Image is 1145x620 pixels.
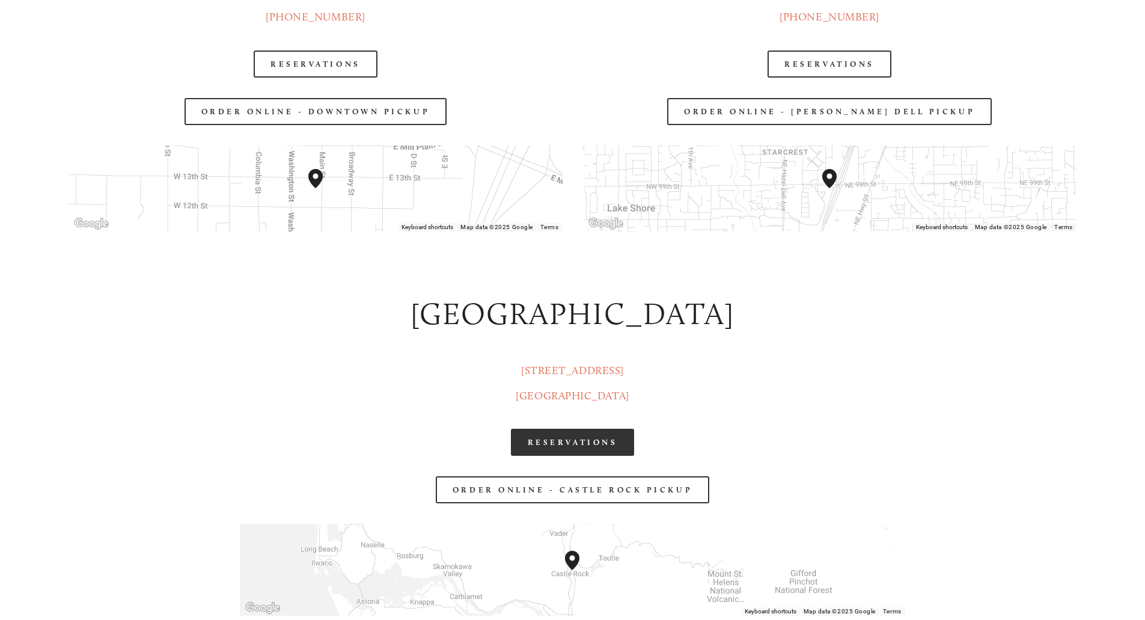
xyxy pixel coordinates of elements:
[586,216,626,232] a: Open this area in Google Maps (opens a new window)
[916,223,968,232] button: Keyboard shortcuts
[72,216,111,232] a: Open this area in Google Maps (opens a new window)
[402,223,453,232] button: Keyboard shortcuts
[304,164,342,212] div: Amaro's Table 1220 Main Street vancouver, United States
[243,600,282,616] a: Open this area in Google Maps (opens a new window)
[185,98,447,125] a: Order Online - Downtown pickup
[540,224,559,230] a: Terms
[817,164,856,212] div: Amaro's Table 816 Northeast 98th Circle Vancouver, WA, 98665, United States
[975,224,1047,230] span: Map data ©2025 Google
[72,216,111,232] img: Google
[516,364,629,402] a: [STREET_ADDRESS][GEOGRAPHIC_DATA]
[243,600,282,616] img: Google
[460,224,533,230] span: Map data ©2025 Google
[560,546,599,594] div: 1300 Mount Saint Helens Way Northeast Castle Rock, WA, 98611, United States
[511,429,635,456] a: RESERVATIONS
[586,216,626,232] img: Google
[436,476,709,503] a: order online - castle rock pickup
[69,293,1076,336] h2: [GEOGRAPHIC_DATA]
[745,607,796,616] button: Keyboard shortcuts
[804,608,876,615] span: Map data ©2025 Google
[667,98,992,125] a: Order Online - [PERSON_NAME] Dell Pickup
[1054,224,1073,230] a: Terms
[883,608,902,615] a: Terms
